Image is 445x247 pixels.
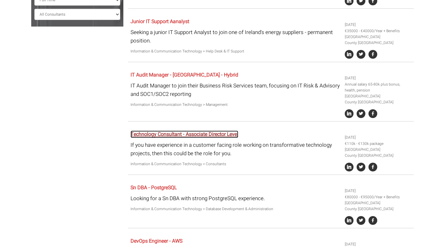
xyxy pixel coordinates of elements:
p: Looking for a Sn DBA with strong PostgreSQL experience. [131,194,340,203]
li: [DATE] [345,135,412,141]
p: Information & Communication Technology > Database Development & Administration [131,206,340,212]
li: [GEOGRAPHIC_DATA] County [GEOGRAPHIC_DATA] [345,147,412,159]
a: Sn DBA - PostgreSQL [131,184,177,191]
li: [DATE] [345,22,412,28]
p: Seeking a junior IT Support Analyst to join one of Ireland's energy suppliers - permanent position. [131,28,340,45]
p: Information & Communication Technology > Management [131,102,340,108]
li: €80000 - €95000/Year + Benefits [345,194,412,200]
a: DevOps Engineer - AWS [131,237,182,245]
p: IT Audit Manager to join their Business Risk Services team, focusing on IT Risk & Advisory and SO... [131,82,340,98]
li: [DATE] [345,188,412,194]
a: IT Audit Manager - [GEOGRAPHIC_DATA] - Hybrid [131,71,238,79]
p: If you have experience in a customer facing role working on transformative technology projects, t... [131,141,340,158]
li: €35000 - €40000/Year + Benefits [345,28,412,34]
a: Junior IT Support Aanalyst [131,18,189,25]
li: €110k - €130k package [345,141,412,147]
li: [GEOGRAPHIC_DATA] County [GEOGRAPHIC_DATA] [345,93,412,105]
a: Technology Consultant - Associate Director Level [131,131,238,138]
li: Annual salary 65-80k plus bonus, health, pension [345,82,412,93]
p: Information & Communication Technology > Consultants [131,161,340,167]
li: [DATE] [345,75,412,81]
li: [GEOGRAPHIC_DATA] County [GEOGRAPHIC_DATA] [345,34,412,46]
li: [GEOGRAPHIC_DATA] County [GEOGRAPHIC_DATA] [345,200,412,212]
p: Information & Communication Technology > Help Desk & IT Support [131,48,340,54]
